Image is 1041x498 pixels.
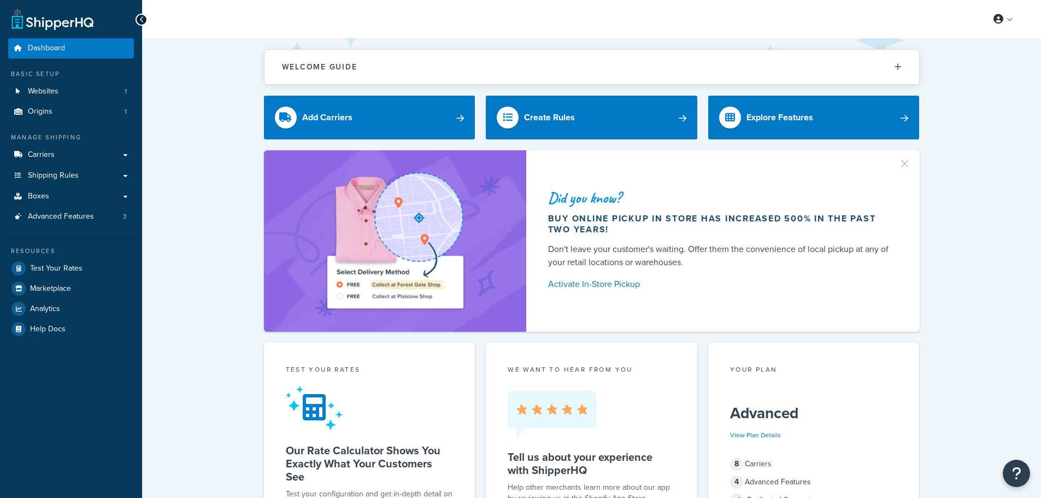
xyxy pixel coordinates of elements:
a: Explore Features [708,96,920,139]
a: Origins1 [8,102,134,122]
a: Carriers [8,145,134,165]
div: Your Plan [730,365,898,377]
a: Dashboard [8,38,134,58]
span: 1 [125,107,127,116]
div: Manage Shipping [8,133,134,142]
span: Websites [28,87,58,96]
div: Explore Features [746,110,813,125]
li: Origins [8,102,134,122]
a: Websites1 [8,81,134,102]
a: Analytics [8,299,134,319]
span: 3 [123,212,127,221]
div: Create Rules [524,110,575,125]
span: 8 [730,458,743,471]
a: Activate In-Store Pickup [548,277,893,292]
h2: Welcome Guide [282,63,357,71]
button: Open Resource Center [1003,460,1030,487]
div: Basic Setup [8,69,134,79]
h5: Advanced [730,405,898,422]
span: Boxes [28,192,49,201]
span: Marketplace [30,284,71,294]
li: Websites [8,81,134,102]
span: Analytics [30,304,60,314]
span: 4 [730,476,743,489]
button: Welcome Guide [264,50,919,84]
div: Did you know? [548,190,893,206]
p: we want to hear from you [508,365,675,374]
div: Test your rates [286,365,454,377]
div: Add Carriers [302,110,352,125]
span: Origins [28,107,52,116]
li: Advanced Features [8,207,134,227]
span: Shipping Rules [28,171,79,180]
span: Help Docs [30,325,66,334]
span: Carriers [28,150,55,160]
div: Advanced Features [730,474,898,490]
a: Create Rules [486,96,697,139]
a: Help Docs [8,319,134,339]
h5: Tell us about your experience with ShipperHQ [508,450,675,477]
span: Dashboard [28,44,65,53]
span: Test Your Rates [30,264,83,273]
a: Marketplace [8,279,134,298]
a: Add Carriers [264,96,475,139]
a: Test Your Rates [8,259,134,278]
a: View Plan Details [730,430,781,440]
div: Resources [8,247,134,256]
span: 1 [125,87,127,96]
img: ad-shirt-map-b0359fc47e01cab431d101c4b569394f6a03f54285957d908178d52f29eb9668.png [296,167,494,315]
h5: Our Rate Calculator Shows You Exactly What Your Customers See [286,444,454,483]
a: Boxes [8,186,134,207]
div: Buy online pickup in store has increased 500% in the past two years! [548,213,893,235]
div: Carriers [730,456,898,472]
div: Don't leave your customer's waiting. Offer them the convenience of local pickup at any of your re... [548,243,893,269]
a: Shipping Rules [8,166,134,186]
span: Advanced Features [28,212,94,221]
a: Advanced Features3 [8,207,134,227]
